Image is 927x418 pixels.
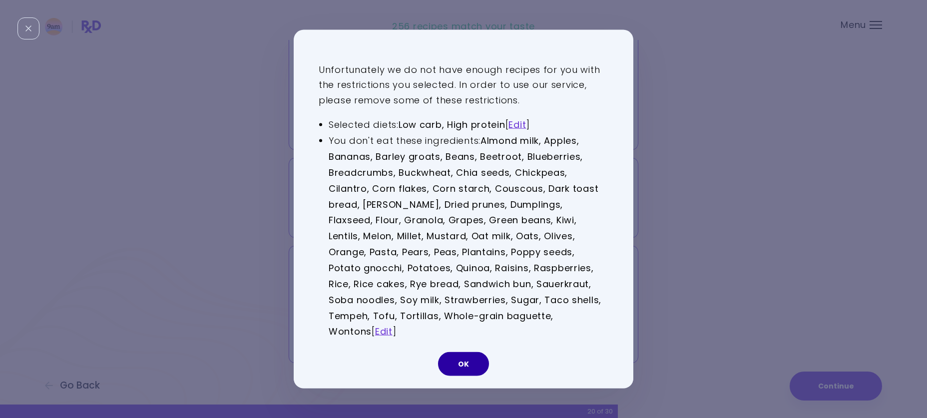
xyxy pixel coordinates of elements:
[375,325,393,338] a: Edit
[329,134,601,338] strong: Almond milk, Apples, Bananas, Barley groats, Beans, Beetroot, Blueberries, Breadcrumbs, Buckwheat...
[319,62,608,108] p: Unfortunately we do not have enough recipes for you with the restrictions you selected. In order ...
[17,17,39,39] div: Close
[399,118,505,131] strong: Low carb, High protein
[438,352,489,376] button: OK
[329,133,608,340] li: You don't eat these ingredients: [ ]
[508,118,526,131] a: Edit
[329,117,608,133] li: Selected diets: [ ]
